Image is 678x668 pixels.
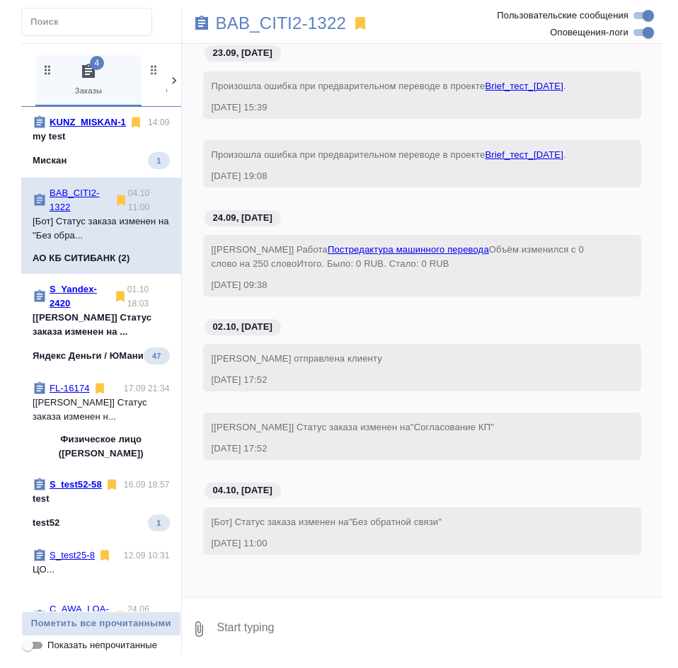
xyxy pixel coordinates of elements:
span: [[PERSON_NAME]] Статус заказа изменен на [212,422,494,432]
div: S_test25-812.09 10:31ЦО... [21,540,181,594]
a: S_test25-8 [50,550,95,560]
span: "Согласование КП" [410,422,494,432]
p: АО КБ СИТИБАНК (2) [33,251,130,265]
div: S_Yandex-242001.10 18:03[[PERSON_NAME]] Статус заказа изменен на ...Яндекс Деньги / ЮМани47 [21,274,181,373]
p: ЦО... [33,563,170,577]
div: [DATE] 17:52 [212,373,592,387]
p: [[PERSON_NAME]] Статус заказа изменен н... [33,396,170,424]
a: Постредактура машинного перевода [328,244,489,255]
span: Показать непрочитанные [47,638,157,652]
span: [[PERSON_NAME] отправлена клиенту [212,353,382,364]
span: Пометить все прочитанными [29,616,173,632]
p: 02.10, [DATE] [213,320,272,334]
a: S_Yandex-2420 [50,284,97,309]
span: Итого. Было: 0 RUB. Стало: 0 RUB [297,258,449,269]
div: S_test52-5816.09 18:57testtest521 [21,469,181,540]
a: Brief_тест_[DATE] [485,81,563,91]
svg: Отписаться [114,193,128,207]
p: [Бот] Статус заказа изменен на "Без обра... [33,214,170,243]
a: BAB_CITI2-1322 [50,188,100,212]
p: [[PERSON_NAME]] Статус заказа изменен на ... [33,311,170,339]
p: test52 [33,516,59,530]
p: Яндекс Деньги / ЮМани [33,349,144,363]
span: Произошла ошибка при предварительном переводе в проекте . [212,81,566,91]
svg: Отписаться [113,289,127,304]
span: Произошла ошибка при предварительном переводе в проекте . [212,149,566,160]
span: 4 [90,56,104,70]
input: Поиск [30,12,151,32]
p: my test [33,129,170,144]
svg: Отписаться [105,478,119,492]
p: 12.09 10:31 [124,548,170,563]
div: [DATE] 09:38 [212,278,592,292]
span: 1 [148,516,169,530]
a: FL-16174 [50,383,90,393]
p: Мискан [33,154,67,168]
div: KUNZ_MISKAN-114:09my testМискан1 [21,107,181,178]
span: Пользовательские сообщения [497,8,628,23]
div: BAB_CITI2-132204.10 11:00[Бот] Статус заказа изменен на "Без обра...АО КБ СИТИБАНК (2) [21,178,181,274]
a: Brief_тест_[DATE] [485,149,563,160]
a: C_AWA_LQA-62 [50,604,109,628]
div: [DATE] 17:52 [212,442,592,456]
span: 47 [144,349,169,363]
p: 04.10, [DATE] [213,483,272,497]
span: Оповещения-логи [550,25,628,40]
a: BAB_CITI2-1322 [216,16,347,30]
a: S_test52-58 [50,479,102,490]
svg: Отписаться [113,609,127,623]
svg: Отписаться [129,115,143,129]
svg: Зажми и перетащи, чтобы поменять порядок вкладок [147,63,161,76]
span: Заказы [41,63,136,98]
p: 24.09, [DATE] [213,211,272,225]
a: KUNZ_MISKAN-1 [50,117,126,127]
p: 23.09, [DATE] [213,46,272,60]
span: [Бот] Статус заказа изменен на [212,517,442,527]
span: Спецификации [147,63,242,98]
span: [[PERSON_NAME]] Работа Объём изменился с 0 слово на 250 слово [212,244,587,269]
span: "Без обратной связи" [349,517,442,527]
span: 1 [148,154,169,168]
p: Физическое лицо ([PERSON_NAME]) [33,432,170,461]
svg: Отписаться [93,381,107,396]
button: Пометить все прочитанными [21,611,181,636]
p: 24.06 17:50 [127,602,169,630]
div: [DATE] 19:08 [212,169,592,183]
p: 14:09 [148,115,170,129]
div: [DATE] 11:00 [212,536,592,551]
div: FL-1617417.09 21:34[[PERSON_NAME]] Статус заказа изменен н...Физическое лицо ([PERSON_NAME]) [21,373,181,469]
svg: Зажми и перетащи, чтобы поменять порядок вкладок [41,63,54,76]
p: 04.10 11:00 [128,186,170,214]
p: 17.09 21:34 [124,381,170,396]
p: 01.10 18:03 [127,282,170,311]
p: 16.09 18:57 [124,478,170,492]
div: [DATE] 15:39 [212,100,592,115]
p: test [33,492,170,506]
